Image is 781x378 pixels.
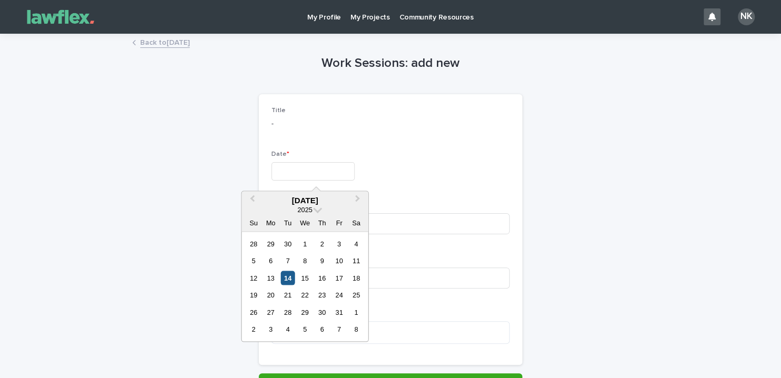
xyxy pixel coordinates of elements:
[247,271,261,285] div: Choose Sunday, October 12th, 2025
[349,271,363,285] div: Choose Saturday, October 18th, 2025
[259,56,522,71] h1: Work Sessions: add new
[349,236,363,251] div: Choose Saturday, October 4th, 2025
[281,271,295,285] div: Choose Tuesday, October 14th, 2025
[281,236,295,251] div: Choose Tuesday, September 30th, 2025
[332,254,346,268] div: Choose Friday, October 10th, 2025
[242,195,368,205] div: [DATE]
[263,254,278,268] div: Choose Monday, October 6th, 2025
[298,288,312,302] div: Choose Wednesday, October 22nd, 2025
[298,322,312,336] div: Choose Wednesday, November 5th, 2025
[247,288,261,302] div: Choose Sunday, October 19th, 2025
[247,216,261,230] div: Su
[271,118,510,130] p: -
[349,288,363,302] div: Choose Saturday, October 25th, 2025
[281,216,295,230] div: Tu
[271,151,289,157] span: Date
[298,216,312,230] div: We
[349,254,363,268] div: Choose Saturday, October 11th, 2025
[245,235,365,338] div: month 2025-10
[315,236,329,251] div: Choose Thursday, October 2nd, 2025
[332,216,346,230] div: Fr
[298,254,312,268] div: Choose Wednesday, October 8th, 2025
[315,288,329,302] div: Choose Thursday, October 23rd, 2025
[332,322,346,336] div: Choose Friday, November 7th, 2025
[332,236,346,251] div: Choose Friday, October 3rd, 2025
[298,305,312,319] div: Choose Wednesday, October 29th, 2025
[263,322,278,336] div: Choose Monday, November 3rd, 2025
[315,254,329,268] div: Choose Thursday, October 9th, 2025
[21,6,100,27] img: Gnvw4qrBSHOAfo8VMhG6
[281,322,295,336] div: Choose Tuesday, November 4th, 2025
[247,236,261,251] div: Choose Sunday, September 28th, 2025
[298,271,312,285] div: Choose Wednesday, October 15th, 2025
[243,192,260,209] button: Previous Month
[247,254,261,268] div: Choose Sunday, October 5th, 2025
[263,288,278,302] div: Choose Monday, October 20th, 2025
[315,271,329,285] div: Choose Thursday, October 16th, 2025
[247,322,261,336] div: Choose Sunday, November 2nd, 2025
[281,288,295,302] div: Choose Tuesday, October 21st, 2025
[281,305,295,319] div: Choose Tuesday, October 28th, 2025
[332,288,346,302] div: Choose Friday, October 24th, 2025
[349,305,363,319] div: Choose Saturday, November 1st, 2025
[350,192,367,209] button: Next Month
[263,236,278,251] div: Choose Monday, September 29th, 2025
[332,305,346,319] div: Choose Friday, October 31st, 2025
[315,322,329,336] div: Choose Thursday, November 6th, 2025
[297,206,312,214] span: 2025
[349,216,363,230] div: Sa
[281,254,295,268] div: Choose Tuesday, October 7th, 2025
[315,216,329,230] div: Th
[263,305,278,319] div: Choose Monday, October 27th, 2025
[349,322,363,336] div: Choose Saturday, November 8th, 2025
[738,8,755,25] div: NK
[332,271,346,285] div: Choose Friday, October 17th, 2025
[315,305,329,319] div: Choose Thursday, October 30th, 2025
[298,236,312,251] div: Choose Wednesday, October 1st, 2025
[247,305,261,319] div: Choose Sunday, October 26th, 2025
[263,271,278,285] div: Choose Monday, October 13th, 2025
[140,36,190,48] a: Back to[DATE]
[263,216,278,230] div: Mo
[271,107,286,114] span: Title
